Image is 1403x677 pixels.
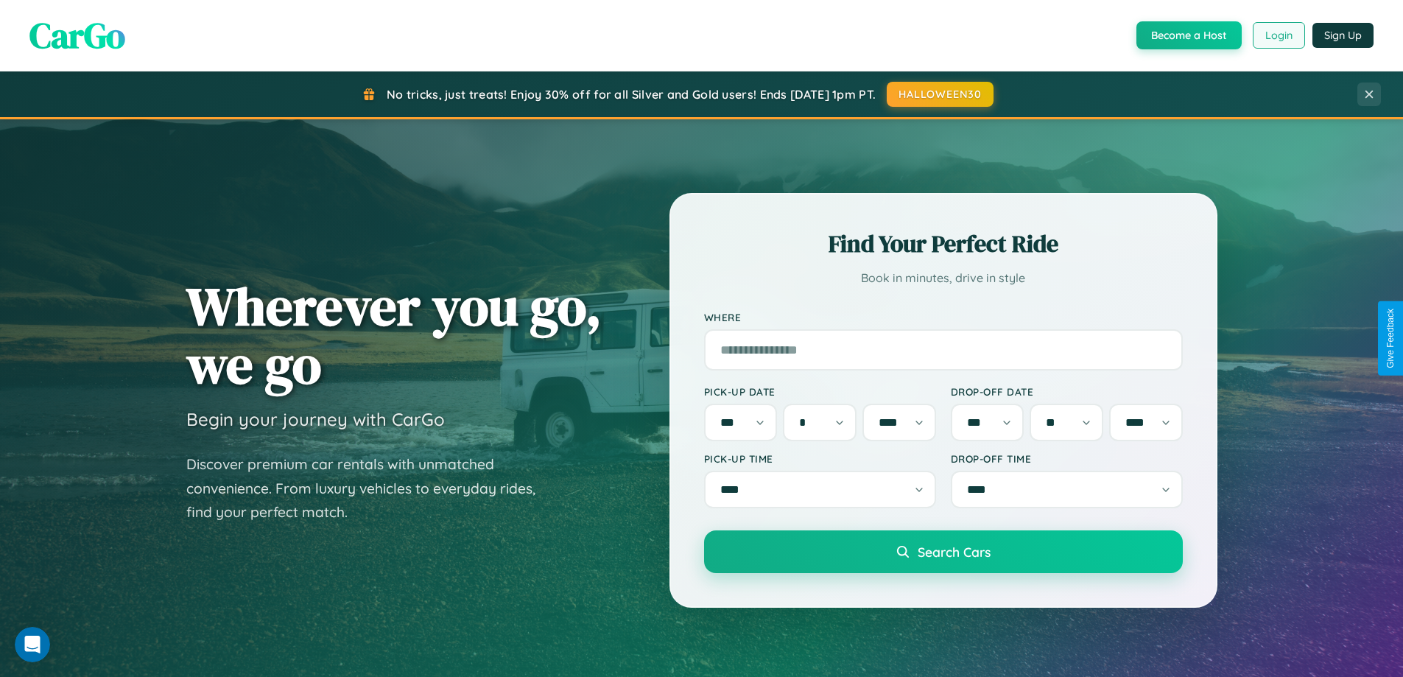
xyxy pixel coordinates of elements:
[887,82,994,107] button: HALLOWEEN30
[186,277,602,393] h1: Wherever you go, we go
[704,228,1183,260] h2: Find Your Perfect Ride
[1253,22,1305,49] button: Login
[704,385,936,398] label: Pick-up Date
[704,452,936,465] label: Pick-up Time
[1136,21,1242,49] button: Become a Host
[186,452,555,525] p: Discover premium car rentals with unmatched convenience. From luxury vehicles to everyday rides, ...
[387,87,876,102] span: No tricks, just treats! Enjoy 30% off for all Silver and Gold users! Ends [DATE] 1pm PT.
[186,408,445,430] h3: Begin your journey with CarGo
[951,452,1183,465] label: Drop-off Time
[704,530,1183,573] button: Search Cars
[704,311,1183,323] label: Where
[951,385,1183,398] label: Drop-off Date
[918,544,991,560] span: Search Cars
[704,267,1183,289] p: Book in minutes, drive in style
[29,11,125,60] span: CarGo
[1385,309,1396,368] div: Give Feedback
[15,627,50,662] iframe: Intercom live chat
[1312,23,1374,48] button: Sign Up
